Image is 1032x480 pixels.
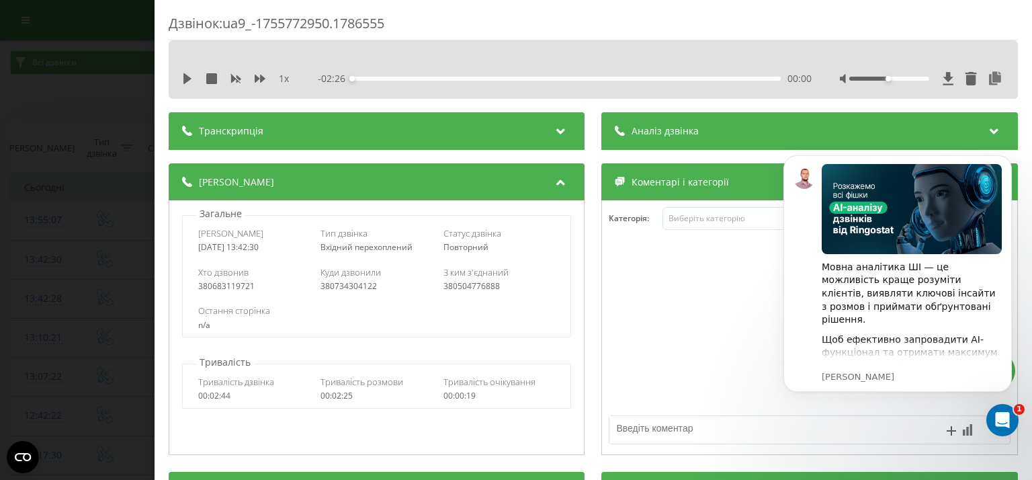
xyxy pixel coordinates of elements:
div: Дзвінок : ua9_-1755772950.1786555 [169,14,1018,40]
span: Повторний [443,241,488,253]
div: 380504776888 [443,282,556,291]
span: Транскрипція [199,124,263,138]
button: Open CMP widget [7,441,39,473]
span: Статус дзвінка [443,227,501,239]
span: Тривалість дзвінка [198,376,274,388]
span: 00:00 [787,72,812,85]
span: Хто дзвонив [198,266,249,278]
div: Accessibility label [886,76,891,81]
p: Загальне [196,207,245,221]
span: Куди дзвонили [321,266,382,278]
span: Коментарі і категорії [632,175,730,189]
div: [DATE] 13:42:30 [198,243,310,252]
div: 00:00:19 [443,391,556,401]
span: - 02:26 [318,72,353,85]
div: 00:02:25 [321,391,433,401]
span: Тривалість розмови [321,376,404,388]
span: [PERSON_NAME] [199,175,274,189]
span: 1 x [279,72,289,85]
h4: Категорія : [609,214,663,223]
div: Виберіть категорію [669,213,836,224]
span: Остання сторінка [198,305,270,317]
span: Тип дзвінка [321,227,368,239]
p: Тривалість [196,356,254,369]
iframe: Intercom live chat [986,404,1019,436]
span: 1 [1014,404,1025,415]
iframe: Intercom notifications повідомлення [763,135,1032,444]
span: З ким з'єднаний [443,266,509,278]
span: Аналіз дзвінка [632,124,699,138]
div: 380683119721 [198,282,310,291]
span: [PERSON_NAME] [198,227,263,239]
span: Вхідний перехоплений [321,241,413,253]
span: Тривалість очікування [443,376,535,388]
div: 00:02:44 [198,391,310,401]
div: 380734304122 [321,282,433,291]
div: n/a [198,321,555,330]
div: Accessibility label [350,76,355,81]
